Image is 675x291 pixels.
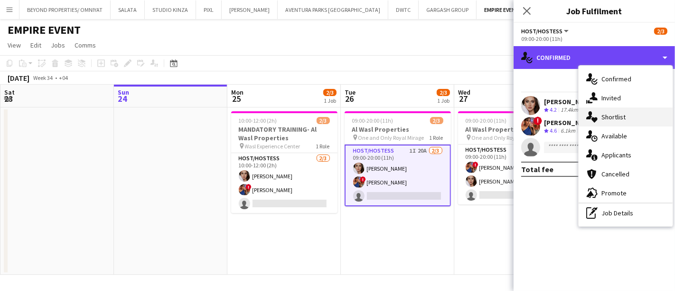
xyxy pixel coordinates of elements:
span: ! [360,176,366,182]
span: 2/3 [317,117,330,124]
div: Job Details [579,204,673,223]
span: Sat [4,88,15,97]
app-card-role: Host/Hostess1I20A2/309:00-20:00 (11h)[PERSON_NAME]![PERSON_NAME] [345,145,451,206]
app-card-role: Host/Hostess2/310:00-12:00 (2h)[PERSON_NAME]![PERSON_NAME] [231,153,337,213]
h3: Al Wasl Properties [458,125,564,134]
div: 09:00-20:00 (11h) [521,35,667,42]
h3: MANDATORY TRAINING- Al Wasl Properties [231,125,337,142]
app-job-card: 10:00-12:00 (2h)2/3MANDATORY TRAINING- Al Wasl Properties Wasl Experience Center1 RoleHost/Hostes... [231,111,337,213]
div: 17.4km [559,106,580,114]
div: 6.1km [559,127,577,135]
span: ! [473,162,478,167]
span: 24 [116,93,129,104]
h3: Job Fulfilment [514,5,675,17]
div: Confirmed [514,46,675,69]
div: Applicants [579,145,673,165]
span: One and Only Royal Mirage [358,134,424,141]
button: Host/Hostess [521,28,570,35]
span: 2/3 [654,28,667,35]
span: 4.2 [550,106,557,113]
div: Total fee [521,165,553,174]
span: 27 [457,93,470,104]
div: +04 [59,74,68,81]
span: Comms [75,41,96,49]
button: DWTC [388,0,419,19]
a: View [4,39,25,51]
span: Wasl Experience Center [245,143,300,150]
div: Cancelled [579,165,673,184]
button: PIXL [196,0,222,19]
app-job-card: 09:00-20:00 (11h)2/3Al Wasl Properties One and Only Royal Mirage1 RoleHost/Hostess1I20A2/309:00-2... [345,111,451,206]
span: 2/3 [323,89,337,96]
a: Jobs [47,39,69,51]
span: 2/3 [430,117,443,124]
button: STUDIO KINZA [145,0,196,19]
button: [PERSON_NAME] [222,0,278,19]
span: 09:00-20:00 (11h) [352,117,394,124]
button: EMPIRE EVENT [477,0,527,19]
span: Wed [458,88,470,97]
span: Tue [345,88,356,97]
span: Week 34 [31,74,55,81]
div: Invited [579,88,673,107]
button: GARGASH GROUP [419,0,477,19]
button: AVENTURA PARKS [GEOGRAPHIC_DATA] [278,0,388,19]
div: [DATE] [8,73,29,83]
a: Edit [27,39,45,51]
span: 1 Role [430,134,443,141]
app-job-card: 09:00-20:00 (11h)2/3Al Wasl Properties One and Only Royal Mirage1 RoleHost/Hostess1I2/309:00-20:0... [458,111,564,204]
div: Confirmed [579,69,673,88]
span: 2/3 [437,89,450,96]
span: ! [246,184,252,190]
div: 1 Job [437,97,450,104]
span: One and Only Royal Mirage [472,134,538,141]
div: 1 Job [324,97,336,104]
div: [PERSON_NAME] [544,118,594,127]
h1: EMPIRE EVENT [8,23,81,37]
button: BEYOND PROPERTIES/ OMNIYAT [19,0,111,19]
span: 26 [343,93,356,104]
div: Shortlist [579,107,673,126]
span: Host/Hostess [521,28,562,35]
span: Sun [118,88,129,97]
span: ! [534,116,542,125]
span: 09:00-20:00 (11h) [466,117,507,124]
span: 23 [3,93,15,104]
div: Promote [579,184,673,203]
button: SALATA [111,0,145,19]
div: [PERSON_NAME] [544,97,594,106]
span: 10:00-12:00 (2h) [239,117,277,124]
app-card-role: Host/Hostess1I2/309:00-20:00 (11h)![PERSON_NAME][PERSON_NAME] [458,145,564,204]
span: 1 Role [316,143,330,150]
div: Available [579,126,673,145]
span: 4.6 [550,127,557,134]
span: Mon [231,88,244,97]
span: 25 [230,93,244,104]
span: View [8,41,21,49]
span: Jobs [51,41,65,49]
h3: Al Wasl Properties [345,125,451,134]
a: Comms [71,39,100,51]
span: Edit [30,41,41,49]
